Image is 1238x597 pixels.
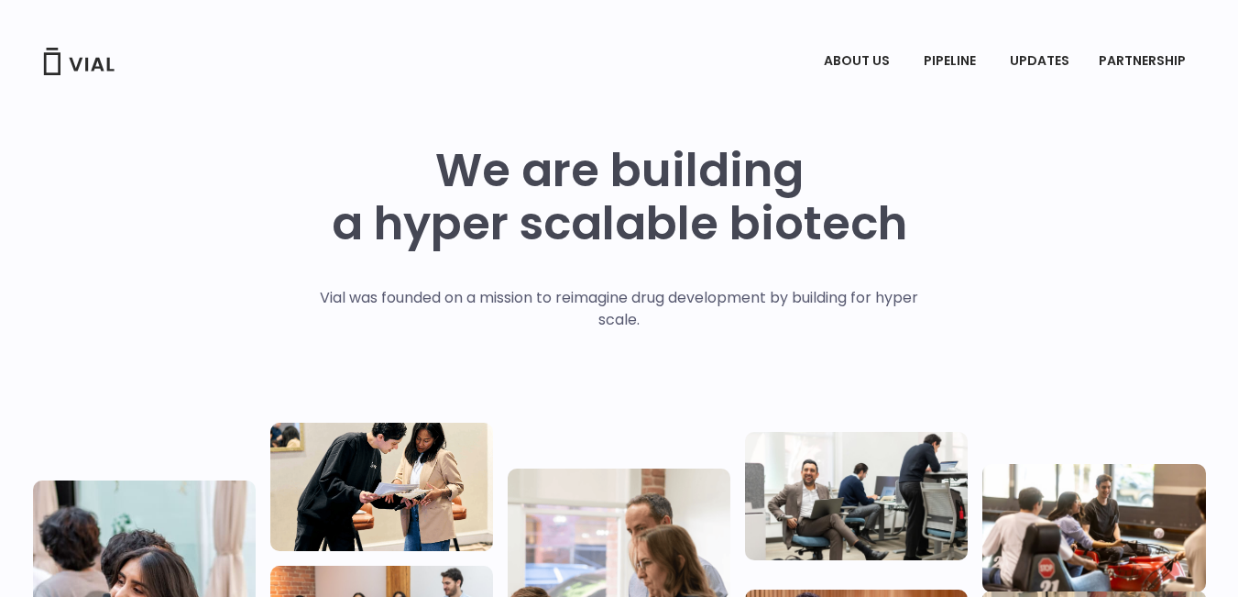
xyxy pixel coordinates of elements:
[982,464,1205,592] img: Group of people playing whirlyball
[995,46,1083,77] a: UPDATES
[270,423,493,551] img: Two people looking at a paper talking.
[301,287,937,331] p: Vial was founded on a mission to reimagine drug development by building for hyper scale.
[909,46,994,77] a: PIPELINEMenu Toggle
[809,46,908,77] a: ABOUT USMenu Toggle
[745,432,968,560] img: Three people working in an office
[332,144,907,250] h1: We are building a hyper scalable biotech
[42,48,115,75] img: Vial Logo
[1084,46,1205,77] a: PARTNERSHIPMenu Toggle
